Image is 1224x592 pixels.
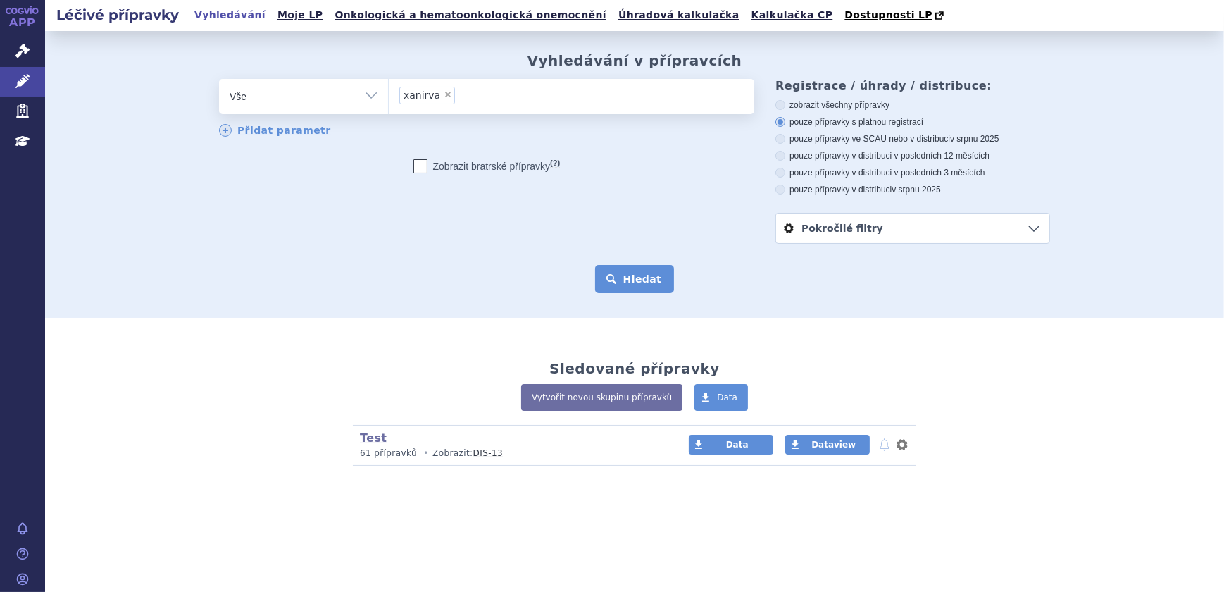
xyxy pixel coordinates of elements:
[811,440,856,450] span: Dataview
[775,79,1050,92] h3: Registrace / úhrady / distribuce:
[473,448,503,458] a: DIS-13
[717,393,737,402] span: Data
[360,431,387,445] a: Test
[775,133,1050,144] label: pouze přípravky ve SCAU nebo v distribuci
[775,184,1050,195] label: pouze přípravky v distribuci
[404,90,440,100] span: xanirva
[785,435,870,455] a: Dataview
[45,5,190,25] h2: Léčivé přípravky
[444,90,452,99] span: ×
[190,6,270,25] a: Vyhledávání
[330,6,611,25] a: Onkologická a hematoonkologická onemocnění
[726,440,749,450] span: Data
[694,384,748,411] a: Data
[459,86,467,104] input: xanirva
[776,214,1049,243] a: Pokročilé filtry
[747,6,837,25] a: Kalkulačka CP
[521,384,682,411] a: Vytvořit novou skupinu přípravků
[892,185,940,195] span: v srpnu 2025
[844,9,932,20] span: Dostupnosti LP
[595,265,675,293] button: Hledat
[360,448,662,460] p: Zobrazit:
[775,116,1050,128] label: pouze přípravky s platnou registrací
[399,87,455,104] li: xanirva
[420,448,432,460] i: •
[689,435,773,455] a: Data
[775,150,1050,161] label: pouze přípravky v distribuci v posledních 12 měsících
[273,6,327,25] a: Moje LP
[878,436,892,453] button: notifikace
[550,159,560,168] abbr: (?)
[614,6,744,25] a: Úhradová kalkulačka
[895,436,909,453] button: nastavení
[549,360,720,377] h2: Sledované přípravky
[413,159,561,173] label: Zobrazit bratrské přípravky
[219,124,331,137] a: Přidat parametr
[527,52,742,69] h2: Vyhledávání v přípravcích
[775,99,1050,111] label: zobrazit všechny přípravky
[840,6,951,25] a: Dostupnosti LP
[950,134,999,144] span: v srpnu 2025
[775,167,1050,178] label: pouze přípravky v distribuci v posledních 3 měsících
[360,448,417,458] span: 61 přípravků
